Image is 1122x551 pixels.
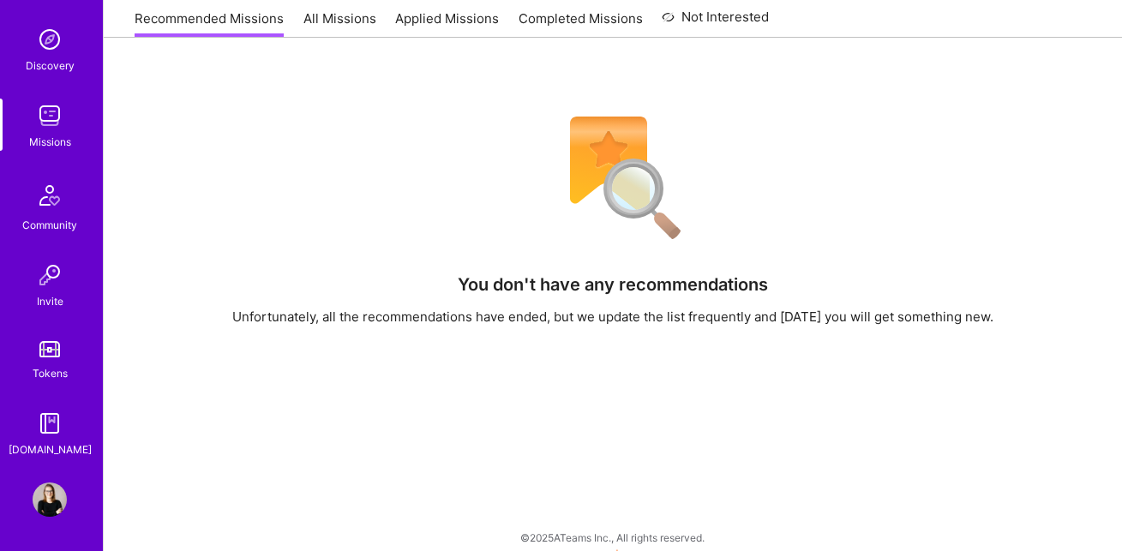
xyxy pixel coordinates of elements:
[395,9,499,38] a: Applied Missions
[29,133,71,151] div: Missions
[26,57,75,75] div: Discovery
[9,440,92,458] div: [DOMAIN_NAME]
[33,482,67,517] img: User Avatar
[33,99,67,133] img: teamwork
[33,258,67,292] img: Invite
[519,9,643,38] a: Completed Missions
[29,175,70,216] img: Community
[540,105,686,251] img: No Results
[232,308,993,326] div: Unfortunately, all the recommendations have ended, but we update the list frequently and [DATE] y...
[135,9,284,38] a: Recommended Missions
[458,274,768,295] h4: You don't have any recommendations
[37,292,63,310] div: Invite
[33,364,68,382] div: Tokens
[33,406,67,440] img: guide book
[22,216,77,234] div: Community
[303,9,376,38] a: All Missions
[662,7,769,38] a: Not Interested
[33,22,67,57] img: discovery
[39,341,60,357] img: tokens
